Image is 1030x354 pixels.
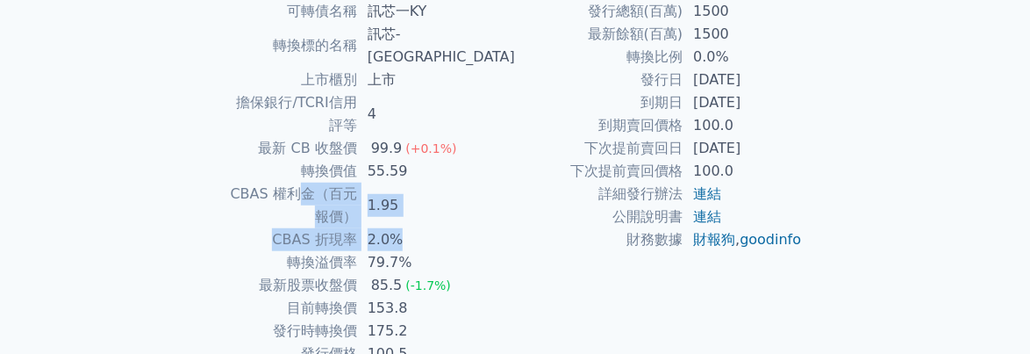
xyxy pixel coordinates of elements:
[357,91,515,137] td: 4
[683,160,803,183] td: 100.0
[693,231,735,248] a: 財報狗
[227,160,357,183] td: 轉換價值
[683,23,803,46] td: 1500
[227,228,357,251] td: CBAS 折現率
[368,274,406,297] div: 85.5
[515,69,683,91] td: 發行日
[683,46,803,69] td: 0.0%
[357,228,515,251] td: 2.0%
[515,46,683,69] td: 轉換比例
[227,91,357,137] td: 擔保銀行/TCRI信用評等
[942,270,1030,354] iframe: Chat Widget
[683,114,803,137] td: 100.0
[683,137,803,160] td: [DATE]
[683,228,803,251] td: ,
[357,251,515,274] td: 79.7%
[227,297,357,320] td: 目前轉換價
[227,251,357,274] td: 轉換溢價率
[227,274,357,297] td: 最新股票收盤價
[515,160,683,183] td: 下次提前賣回價格
[405,141,456,155] span: (+0.1%)
[515,91,683,114] td: 到期日
[357,160,515,183] td: 55.59
[227,320,357,343] td: 發行時轉換價
[357,297,515,320] td: 153.8
[368,137,406,160] div: 99.9
[357,183,515,228] td: 1.95
[515,114,683,137] td: 到期賣回價格
[515,228,683,251] td: 財務數據
[227,183,357,228] td: CBAS 權利金（百元報價）
[942,270,1030,354] div: 聊天小工具
[683,69,803,91] td: [DATE]
[515,206,683,228] td: 公開說明書
[693,185,721,202] a: 連結
[357,69,515,91] td: 上市
[357,320,515,343] td: 175.2
[693,208,721,225] a: 連結
[357,23,515,69] td: 訊芯-[GEOGRAPHIC_DATA]
[683,91,803,114] td: [DATE]
[515,23,683,46] td: 最新餘額(百萬)
[515,183,683,206] td: 詳細發行辦法
[227,69,357,91] td: 上市櫃別
[515,137,683,160] td: 下次提前賣回日
[227,23,357,69] td: 轉換標的名稱
[740,231,801,248] a: goodinfo
[405,278,451,293] span: (-1.7%)
[227,137,357,160] td: 最新 CB 收盤價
